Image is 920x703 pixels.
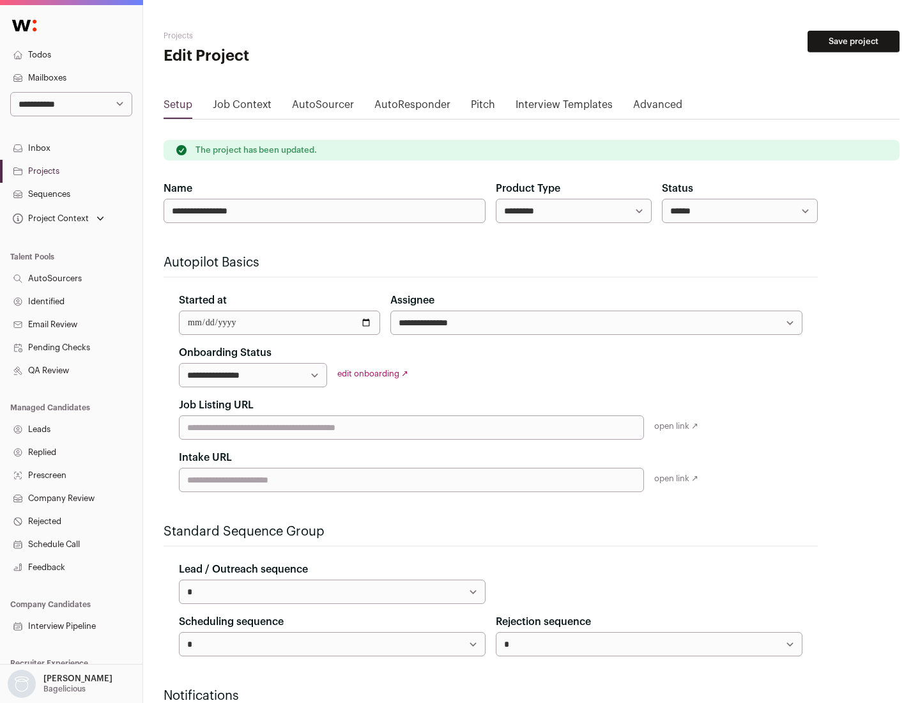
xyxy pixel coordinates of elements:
img: nopic.png [8,670,36,698]
p: Bagelicious [43,684,86,694]
label: Rejection sequence [496,614,591,630]
label: Product Type [496,181,560,196]
label: Status [662,181,693,196]
h2: Projects [164,31,409,41]
a: AutoSourcer [292,97,354,118]
a: Setup [164,97,192,118]
h2: Autopilot Basics [164,254,818,272]
img: Wellfound [5,13,43,38]
label: Lead / Outreach sequence [179,562,308,577]
label: Started at [179,293,227,308]
a: Job Context [213,97,272,118]
label: Intake URL [179,450,232,465]
button: Open dropdown [5,670,115,698]
label: Scheduling sequence [179,614,284,630]
p: The project has been updated. [195,145,317,155]
div: Project Context [10,213,89,224]
button: Open dropdown [10,210,107,228]
p: [PERSON_NAME] [43,674,112,684]
a: Advanced [633,97,682,118]
label: Onboarding Status [179,345,272,360]
label: Assignee [390,293,434,308]
h1: Edit Project [164,46,409,66]
button: Save project [808,31,900,52]
label: Job Listing URL [179,398,254,413]
a: Pitch [471,97,495,118]
h2: Standard Sequence Group [164,523,818,541]
label: Name [164,181,192,196]
a: Interview Templates [516,97,613,118]
a: AutoResponder [374,97,450,118]
a: edit onboarding ↗ [337,369,408,378]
